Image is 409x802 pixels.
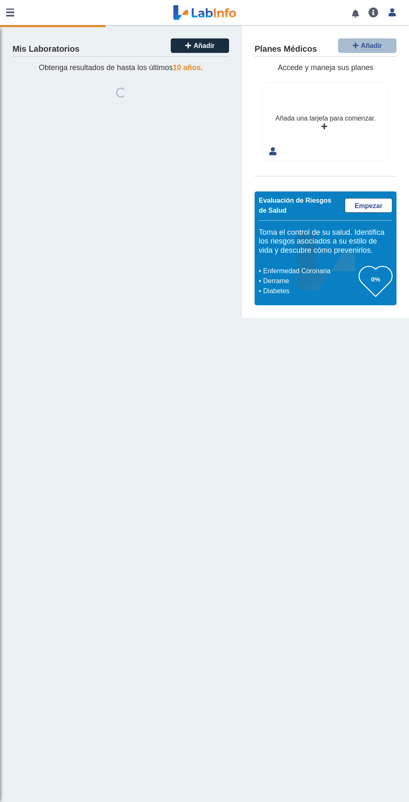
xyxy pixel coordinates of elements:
[338,38,396,53] button: Añadir
[275,113,376,123] div: Añada una tarjeta para comenzar.
[345,198,392,213] a: Empezar
[194,42,215,49] span: Añadir
[359,274,392,284] h3: 0%
[255,44,317,54] h4: Planes Médicos
[259,197,331,214] span: Evaluación de Riesgos de Salud
[278,63,373,72] span: Accede y maneja sus planes
[171,38,229,53] button: Añadir
[39,63,203,72] span: Obtenga resultados de hasta los últimos .
[361,42,382,49] span: Añadir
[173,63,201,72] span: 10 años
[355,202,383,209] span: Empezar
[261,286,359,296] li: Diabetes
[259,228,392,255] h5: Toma el control de su salud. Identifica los riesgos asociados a su estilo de vida y descubre cómo...
[261,276,359,286] li: Derrame
[13,44,79,54] h4: Mis Laboratorios
[261,266,359,276] li: Enfermedad Coronaria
